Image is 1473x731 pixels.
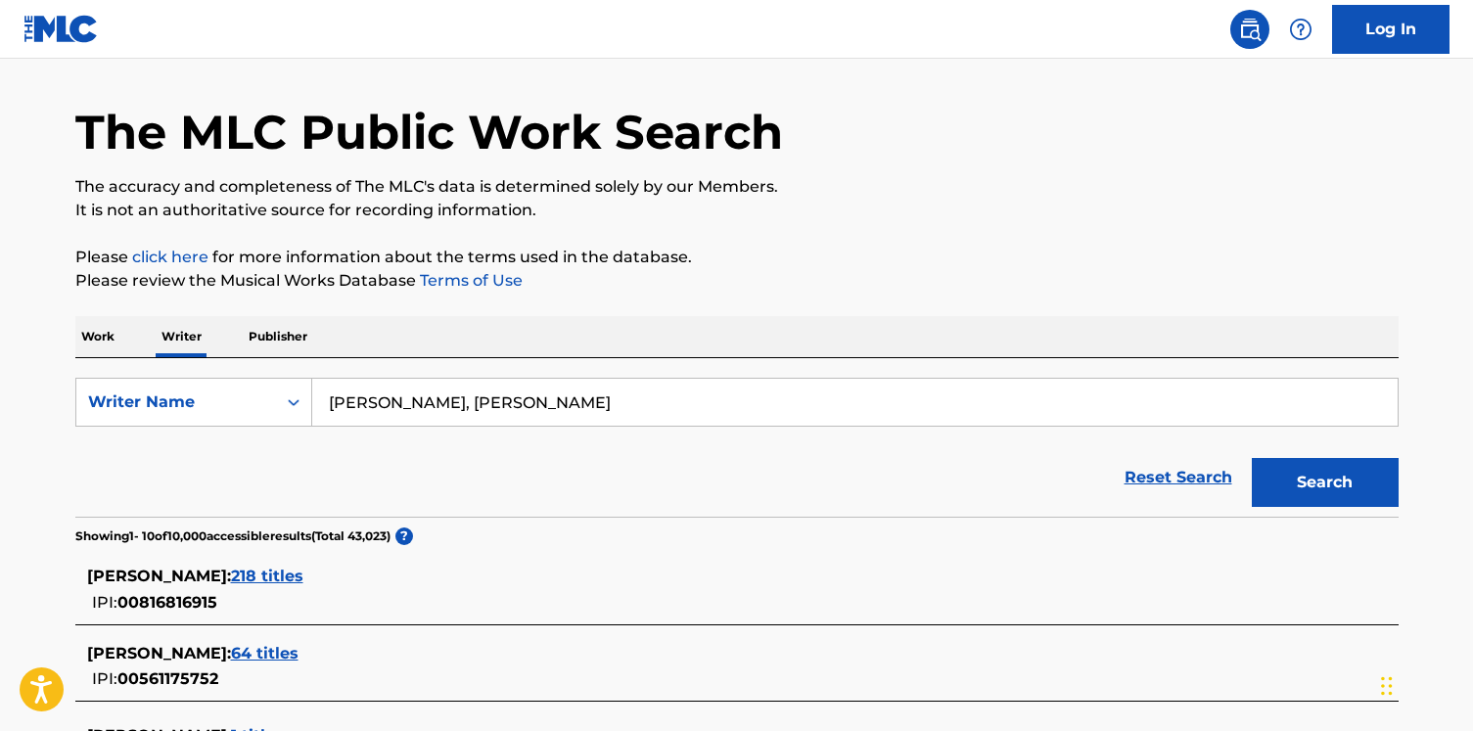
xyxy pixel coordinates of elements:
img: help [1289,18,1312,41]
div: Help [1281,10,1320,49]
span: [PERSON_NAME] : [87,567,231,585]
img: MLC Logo [23,15,99,43]
a: click here [132,248,208,266]
div: Drag [1381,657,1393,715]
iframe: Chat Widget [1375,637,1473,731]
span: 218 titles [231,567,303,585]
p: Publisher [243,316,313,357]
span: [PERSON_NAME] : [87,644,231,662]
span: 64 titles [231,644,299,662]
a: Public Search [1230,10,1269,49]
p: Work [75,316,120,357]
p: Please for more information about the terms used in the database. [75,246,1399,269]
form: Search Form [75,378,1399,517]
img: search [1238,18,1262,41]
p: The accuracy and completeness of The MLC's data is determined solely by our Members. [75,175,1399,199]
span: 00561175752 [117,669,218,688]
p: Writer [156,316,207,357]
p: Showing 1 - 10 of 10,000 accessible results (Total 43,023 ) [75,527,391,545]
a: Reset Search [1115,456,1242,499]
span: 00816816915 [117,593,217,612]
p: Please review the Musical Works Database [75,269,1399,293]
a: Terms of Use [416,271,523,290]
span: ? [395,527,413,545]
span: IPI: [92,669,117,688]
h1: The MLC Public Work Search [75,103,783,161]
p: It is not an authoritative source for recording information. [75,199,1399,222]
a: Log In [1332,5,1450,54]
div: Writer Name [88,390,264,414]
span: IPI: [92,593,117,612]
button: Search [1252,458,1399,507]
